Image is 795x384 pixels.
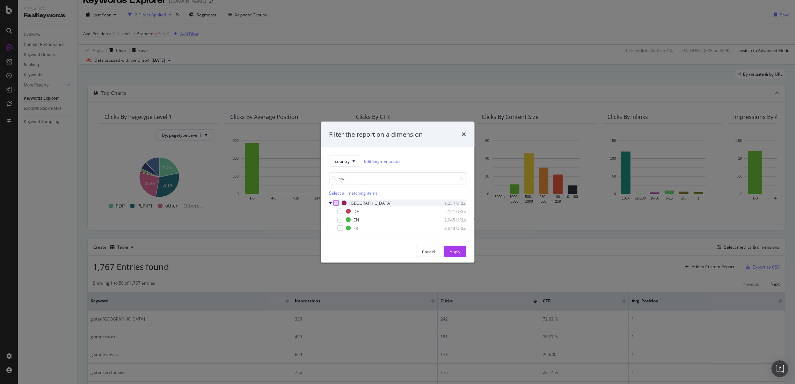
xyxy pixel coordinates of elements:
[771,360,788,377] div: Open Intercom Messenger
[422,248,435,254] div: Cancel
[432,225,466,231] div: 2,048 URLs
[353,217,359,223] div: EN
[450,248,460,254] div: Apply
[321,121,474,263] div: modal
[444,246,466,257] button: Apply
[432,208,466,214] div: 5,191 URLs
[353,225,358,231] div: FR
[364,157,400,165] a: Edit Segmentation
[353,208,359,214] div: DE
[432,217,466,223] div: 2,045 URLs
[329,172,466,185] input: Search
[349,200,392,206] div: [GEOGRAPHIC_DATA]
[416,246,441,257] button: Cancel
[432,200,466,206] div: 9,284 URLs
[329,130,423,139] div: Filter the report on a dimension
[329,156,361,167] button: country
[335,158,350,164] span: country
[329,190,466,196] div: Select all matching items
[462,130,466,139] div: times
